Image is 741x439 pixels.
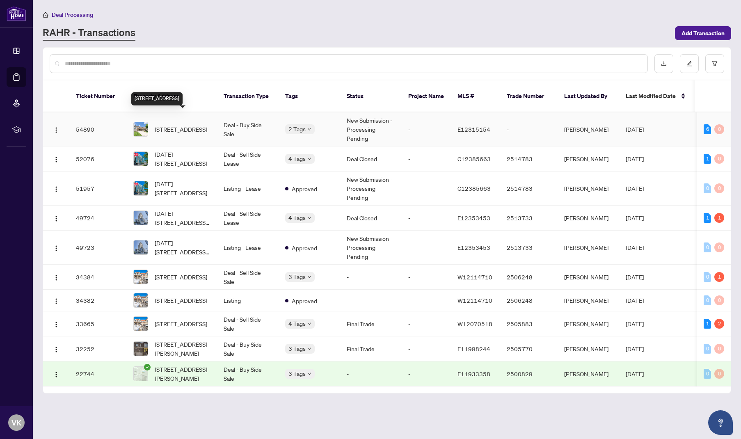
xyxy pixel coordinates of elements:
[50,241,63,254] button: Logo
[217,112,279,146] td: Deal - Buy Side Sale
[50,152,63,165] button: Logo
[53,245,59,252] img: Logo
[53,346,59,353] img: Logo
[340,336,402,361] td: Final Trade
[500,336,558,361] td: 2505770
[402,290,451,311] td: -
[292,243,317,252] span: Approved
[134,367,148,381] img: thumbnail-img
[457,126,490,133] span: E12315154
[288,272,306,281] span: 3 Tags
[558,265,619,290] td: [PERSON_NAME]
[661,61,667,66] span: download
[626,273,644,281] span: [DATE]
[704,319,711,329] div: 1
[155,365,210,383] span: [STREET_ADDRESS][PERSON_NAME]
[307,275,311,279] span: down
[558,231,619,265] td: [PERSON_NAME]
[714,242,724,252] div: 0
[626,214,644,222] span: [DATE]
[654,54,673,73] button: download
[50,367,63,380] button: Logo
[217,146,279,171] td: Deal - Sell Side Lease
[451,80,500,112] th: MLS #
[558,112,619,146] td: [PERSON_NAME]
[500,206,558,231] td: 2513733
[307,157,311,161] span: down
[714,124,724,134] div: 0
[340,231,402,265] td: New Submission - Processing Pending
[340,146,402,171] td: Deal Closed
[53,274,59,281] img: Logo
[457,185,491,192] span: C12385663
[217,336,279,361] td: Deal - Buy Side Sale
[50,294,63,307] button: Logo
[626,370,644,377] span: [DATE]
[69,112,127,146] td: 54890
[134,181,148,195] img: thumbnail-img
[134,293,148,307] img: thumbnail-img
[43,26,135,41] a: RAHR - Transactions
[340,290,402,311] td: -
[134,342,148,356] img: thumbnail-img
[714,319,724,329] div: 2
[457,320,492,327] span: W12070518
[402,80,451,112] th: Project Name
[558,146,619,171] td: [PERSON_NAME]
[500,290,558,311] td: 2506248
[626,320,644,327] span: [DATE]
[155,125,207,134] span: [STREET_ADDRESS]
[714,295,724,305] div: 0
[155,340,210,358] span: [STREET_ADDRESS][PERSON_NAME]
[155,296,207,305] span: [STREET_ADDRESS]
[714,344,724,354] div: 0
[50,123,63,136] button: Logo
[626,185,644,192] span: [DATE]
[217,265,279,290] td: Deal - Sell Side Sale
[714,154,724,164] div: 0
[340,112,402,146] td: New Submission - Processing Pending
[704,183,711,193] div: 0
[705,54,724,73] button: filter
[714,272,724,282] div: 1
[69,265,127,290] td: 34384
[217,206,279,231] td: Deal - Sell Side Lease
[53,298,59,304] img: Logo
[288,319,306,328] span: 4 Tags
[340,265,402,290] td: -
[131,92,183,105] div: [STREET_ADDRESS]
[340,171,402,206] td: New Submission - Processing Pending
[134,240,148,254] img: thumbnail-img
[155,272,207,281] span: [STREET_ADDRESS]
[457,244,490,251] span: E12353453
[500,311,558,336] td: 2505883
[217,361,279,386] td: Deal - Buy Side Sale
[52,11,93,18] span: Deal Processing
[155,179,210,197] span: [DATE][STREET_ADDRESS]
[619,80,693,112] th: Last Modified Date
[53,186,59,192] img: Logo
[402,206,451,231] td: -
[712,61,718,66] span: filter
[69,290,127,311] td: 34382
[500,361,558,386] td: 2500829
[457,345,490,352] span: E11998244
[307,127,311,131] span: down
[402,146,451,171] td: -
[457,297,492,304] span: W12114710
[288,344,306,353] span: 3 Tags
[217,290,279,311] td: Listing
[704,369,711,379] div: 0
[307,216,311,220] span: down
[69,146,127,171] td: 52076
[69,336,127,361] td: 32252
[134,317,148,331] img: thumbnail-img
[704,213,711,223] div: 1
[402,112,451,146] td: -
[558,80,619,112] th: Last Updated By
[340,361,402,386] td: -
[402,336,451,361] td: -
[69,206,127,231] td: 49724
[217,231,279,265] td: Listing - Lease
[714,369,724,379] div: 0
